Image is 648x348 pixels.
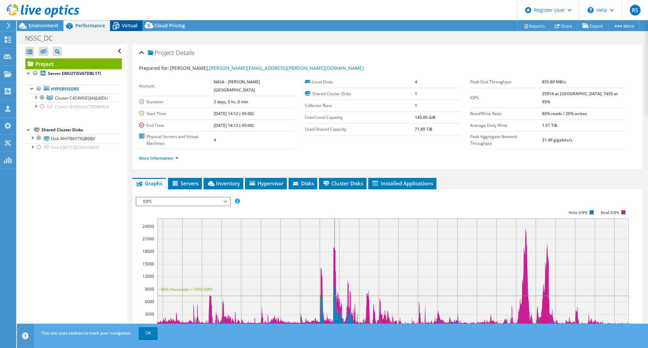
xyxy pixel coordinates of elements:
[25,143,122,152] a: Disk JOJA7CQD2DLOAB3E
[372,180,433,187] span: Installed Applications
[139,133,213,147] label: Physical Servers and Virtual Machines
[542,123,557,128] b: 1.51 TiB
[415,79,417,85] b: 4
[542,79,566,85] b: 855.80 MB/s
[542,137,572,143] b: 31.49 gigabits/s
[142,236,154,242] text: 21000
[214,99,248,105] b: 3 days, 0 hr, 0 min
[214,123,254,128] b: [DATE] 14:12 (-05:00)
[75,22,105,29] span: Performance
[207,180,240,187] span: Inventory
[415,91,417,97] b: 1
[41,330,132,336] span: This site uses cookies to track your navigation.
[588,7,594,13] svg: \n
[542,111,587,116] b: 80% reads / 20% writes
[25,85,122,93] a: Hypervisors
[608,21,640,31] a: More
[145,286,154,292] text: 9000
[305,126,415,133] label: Used Shared Capacity
[470,110,542,117] label: Read/Write Ratio
[25,102,122,111] a: Cluster BYIDSN2CTFDRPFD3
[248,180,283,187] span: Hypervisor
[214,137,216,143] b: 4
[55,104,109,110] span: Cluster BYIDSN2CTFDRPFD3
[139,155,179,161] a: More Information
[154,22,185,29] span: Cloud Pricing
[176,49,194,57] span: Details
[136,180,162,187] span: Graphs
[139,83,213,89] label: Account
[305,102,415,109] label: Collector Runs
[470,122,542,129] label: Average Daily Write
[518,21,550,31] a: Reports
[568,210,587,215] text: Write IOPS
[305,79,415,85] label: Local Disks
[139,99,213,105] label: Duration
[122,22,137,29] span: Virtual
[170,65,364,71] span: [PERSON_NAME],
[42,126,122,134] div: Shared Cluster Disks
[25,58,122,69] a: Project
[322,180,363,187] span: Cluster Disks
[415,126,432,132] b: 71.89 TiB
[209,65,364,71] a: [PERSON_NAME][EMAIL_ADDRESS][PERSON_NAME][DOMAIN_NAME]
[542,91,618,105] b: 25914 at [GEOGRAPHIC_DATA], 7455 at 95%
[142,273,154,279] text: 12000
[148,50,174,56] span: Project
[25,69,122,78] a: Server EMU2TISV6TDBL1TI
[139,122,213,129] label: End Time
[470,79,542,85] label: Peak Disk Throughput
[139,110,213,117] label: Start Time
[48,71,101,76] b: Server EMU2TISV6TDBL1TI
[145,299,154,304] text: 6000
[470,133,542,147] label: Peak Aggregate Network Throughput
[142,248,154,254] text: 18000
[550,21,577,31] a: Share
[142,223,154,229] text: 24000
[139,327,158,339] a: OK
[415,103,417,108] b: 1
[29,22,58,29] span: Environment
[305,90,415,97] label: Shared Cluster Disks
[142,261,154,267] text: 15000
[161,287,213,292] text: 95th Percentile = 7455 IOPS
[577,21,609,31] a: Export
[55,95,108,101] span: Cluster C4E4MSEQ44JLKIDU
[171,180,198,187] span: Servers
[214,111,254,116] b: [DATE] 14:12 (-05:00)
[22,34,63,42] h1: NSSC_DC
[139,65,169,71] label: Prepared for:
[25,93,122,102] a: Cluster C4E4MSEQ44JLKIDU
[145,311,154,317] text: 3000
[601,210,619,215] text: Read IOPS
[415,114,435,120] b: 145.00 GiB
[25,134,122,143] a: Disk 4IHI786Y79Q868JV
[630,5,641,16] span: RS
[305,114,415,121] label: Used Local Capacity
[470,95,542,101] label: IOPS
[214,79,260,93] b: NASA - [PERSON_NAME][GEOGRAPHIC_DATA]
[292,180,314,187] span: Disks
[140,197,226,206] span: IOPS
